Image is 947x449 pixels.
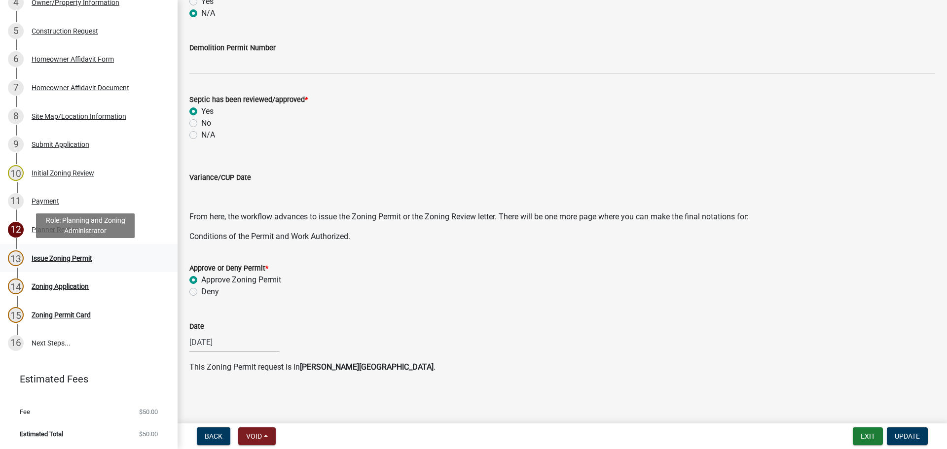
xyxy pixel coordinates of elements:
[201,286,219,298] label: Deny
[32,226,78,233] div: Planner Review
[201,274,281,286] label: Approve Zoning Permit
[32,170,94,176] div: Initial Zoning Review
[8,278,24,294] div: 14
[189,97,308,104] label: Septic has been reviewed/approved
[8,193,24,209] div: 11
[32,311,91,318] div: Zoning Permit Card
[8,108,24,124] div: 8
[139,409,158,415] span: $50.00
[8,369,162,389] a: Estimated Fees
[887,427,928,445] button: Update
[300,362,434,372] strong: [PERSON_NAME][GEOGRAPHIC_DATA]
[205,432,222,440] span: Back
[32,141,89,148] div: Submit Application
[197,427,230,445] button: Back
[189,45,276,52] label: Demolition Permit Number
[8,51,24,67] div: 6
[189,323,204,330] label: Date
[32,113,126,120] div: Site Map/Location Information
[853,427,883,445] button: Exit
[32,56,114,63] div: Homeowner Affidavit Form
[895,432,920,440] span: Update
[32,198,59,205] div: Payment
[8,137,24,152] div: 9
[201,117,211,129] label: No
[8,335,24,351] div: 16
[8,80,24,96] div: 7
[8,23,24,39] div: 5
[189,174,251,181] label: Variance/CUP Date
[189,211,935,223] p: From here, the workflow advances to issue the Zoning Permit or the Zoning Review letter. There wi...
[201,7,215,19] label: N/A
[32,255,92,262] div: Issue Zoning Permit
[189,265,268,272] label: Approve or Deny Permit
[189,332,280,352] input: mm/dd/yyyy
[36,213,135,238] div: Role: Planning and Zoning Administrator
[20,409,30,415] span: Fee
[189,231,935,242] p: Conditions of the Permit and Work Authorized.
[8,165,24,181] div: 10
[8,222,24,238] div: 12
[20,431,63,437] span: Estimated Total
[201,105,214,117] label: Yes
[32,28,98,35] div: Construction Request
[201,129,215,141] label: N/A
[8,307,24,323] div: 15
[189,361,935,373] p: This Zoning Permit request is in .
[246,432,262,440] span: Void
[32,283,89,290] div: Zoning Application
[238,427,276,445] button: Void
[32,84,129,91] div: Homeowner Affidavit Document
[139,431,158,437] span: $50.00
[8,250,24,266] div: 13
